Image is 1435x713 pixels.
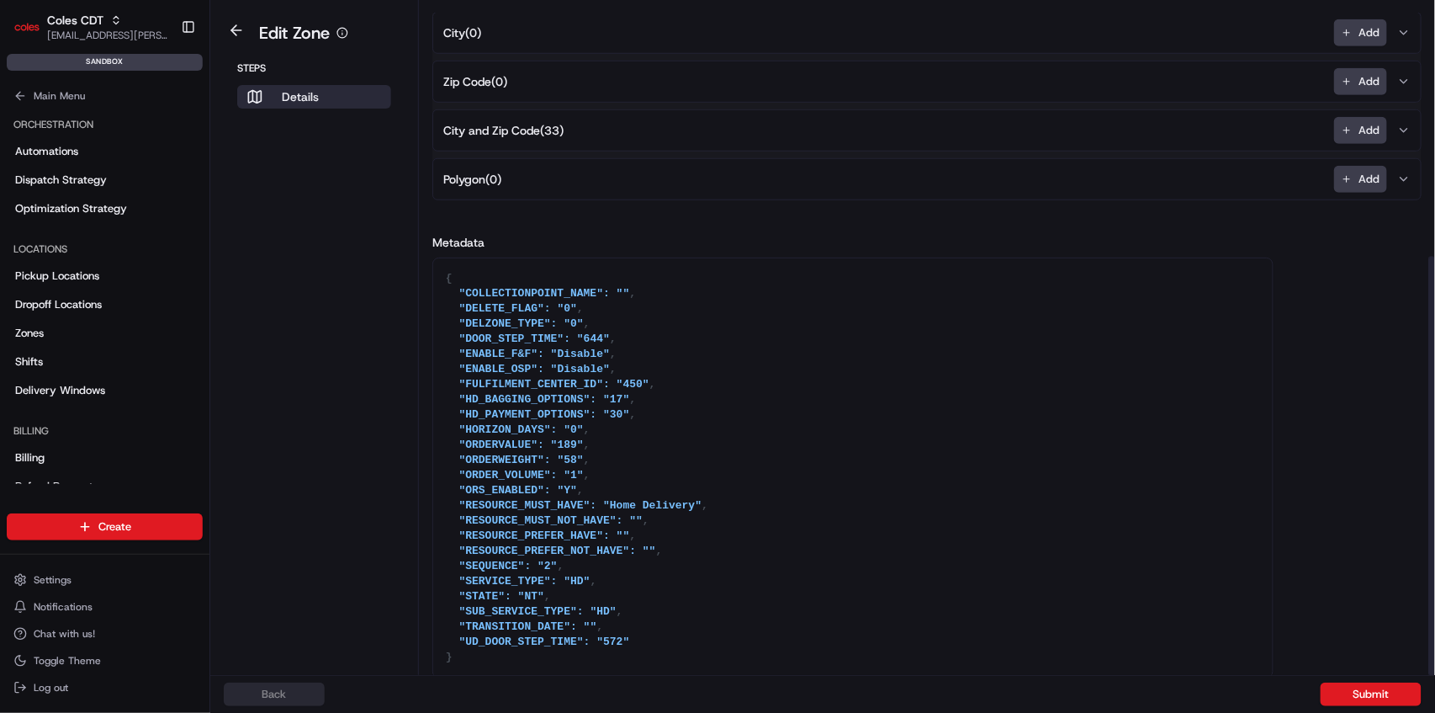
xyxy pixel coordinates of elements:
span: Log out [34,681,68,694]
button: Zip Code(0)Add [437,61,1417,102]
div: Orchestration [7,111,203,138]
button: Polygon(0)Add [437,159,1417,200]
a: 📗Knowledge Base [10,237,135,268]
p: Details [282,88,319,105]
p: Steps [237,61,391,75]
button: Notifications [7,595,203,619]
span: Optimization Strategy [15,201,127,216]
button: Log out [7,676,203,700]
button: City(0)Add [437,13,1417,53]
span: Settings [34,573,71,587]
h1: Edit Zone [259,21,330,45]
span: Create [98,519,131,535]
span: Automations [15,144,78,159]
span: Chat with us! [34,627,95,641]
div: 📗 [17,246,30,259]
h3: Metadata [432,234,1422,251]
a: Powered byPylon [119,285,204,298]
div: sandbox [7,54,203,71]
p: Welcome 👋 [17,67,306,94]
span: Notifications [34,600,93,614]
span: Refund Requests [15,479,98,494]
a: 💻API Documentation [135,237,277,268]
button: Main Menu [7,84,203,108]
img: Coles CDT [13,13,40,40]
a: Zones [7,320,203,347]
button: Chat with us! [7,622,203,646]
button: City and Zip Code(33)Add [437,110,1417,151]
button: Coles CDTColes CDT[EMAIL_ADDRESS][PERSON_NAME][PERSON_NAME][DOMAIN_NAME] [7,7,174,47]
span: Pickup Locations [15,269,99,284]
img: 1736555255976-a54dd68f-1ca7-489b-9aae-adbdc363a1c4 [17,161,47,191]
a: Dropoff Locations [7,291,203,318]
button: Coles CDT [47,12,103,29]
button: Create [7,513,203,540]
a: Shifts [7,349,203,375]
button: Add [1334,166,1387,193]
a: Automations [7,138,203,165]
button: Settings [7,568,203,592]
button: Details [237,85,391,109]
span: Polygon ( 0 ) [443,171,501,188]
span: Dropoff Locations [15,297,102,312]
a: Optimization Strategy [7,195,203,222]
div: 💻 [142,246,156,259]
span: Zones [15,326,44,341]
div: Locations [7,236,203,263]
input: Clear [44,109,278,126]
a: Billing [7,444,203,471]
a: Refund Requests [7,473,203,500]
div: We're available if you need us! [57,178,213,191]
img: Nash [17,17,50,51]
span: Main Menu [34,89,85,103]
span: Billing [15,450,45,466]
span: Shifts [15,354,43,370]
span: Knowledge Base [34,244,129,261]
button: Add [1334,68,1387,95]
textarea: { "COLLECTIONPOINT_NAME": "", "DELETE_FLAG": "0", "DELZONE_TYPE": "0", "DOOR_STEP_TIME": "644", "... [433,258,1273,678]
span: API Documentation [159,244,270,261]
div: Billing [7,418,203,444]
span: Dispatch Strategy [15,173,107,188]
span: City and Zip Code ( 33 ) [443,122,564,139]
span: Zip Code ( 0 ) [443,73,507,90]
div: Start new chat [57,161,276,178]
button: [EMAIL_ADDRESS][PERSON_NAME][PERSON_NAME][DOMAIN_NAME] [47,29,167,42]
button: Add [1334,19,1387,46]
span: City ( 0 ) [443,24,481,41]
button: Add [1334,117,1387,144]
span: Pylon [167,285,204,298]
span: Delivery Windows [15,383,105,398]
button: Start new chat [286,166,306,186]
span: Toggle Theme [34,654,101,668]
button: Toggle Theme [7,649,203,673]
a: Dispatch Strategy [7,167,203,194]
button: Submit [1321,683,1422,706]
a: Delivery Windows [7,377,203,404]
a: Pickup Locations [7,263,203,290]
